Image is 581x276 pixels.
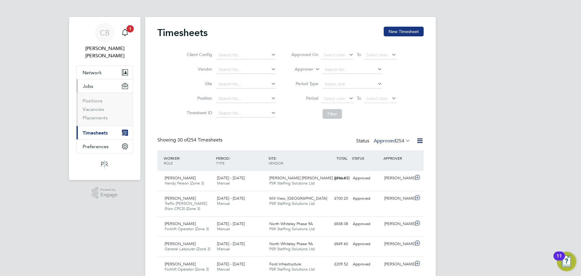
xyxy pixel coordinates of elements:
input: Search for... [216,109,276,118]
div: £849.60 [319,239,350,249]
label: Period [291,95,318,101]
span: ROLE [164,161,173,165]
input: Search for... [216,51,276,59]
span: Select date [323,52,345,58]
button: Open Resource Center, 11 new notifications [557,252,576,271]
span: / [179,156,180,161]
nav: Main navigation [69,17,140,180]
label: Approved [374,138,410,144]
span: Network [83,70,102,75]
div: £209.52 [319,259,350,269]
label: Period Type [291,81,318,86]
button: Jobs [77,79,133,93]
div: Showing [157,137,224,143]
div: 11 [556,256,562,264]
span: [PERSON_NAME] [165,261,196,267]
a: 1 [119,23,131,42]
span: Select date [323,96,345,101]
span: 254 Timesheets [177,137,222,143]
span: Engage [100,192,117,198]
input: Search for... [216,95,276,103]
button: Network [77,66,133,79]
div: £700.20 [319,194,350,204]
a: Powered byEngage [92,187,118,199]
div: Approved [350,219,382,229]
span: VENDOR [268,161,283,165]
div: [PERSON_NAME] [382,194,413,204]
span: [PERSON_NAME] [PERSON_NAME] (phase 2) [269,175,350,181]
a: Placements [83,115,108,121]
span: Select date [366,96,388,101]
button: New Timesheet [384,27,424,36]
span: [PERSON_NAME] [165,241,196,246]
div: Approved [350,173,382,183]
input: Search for... [216,80,276,88]
span: Forklift Operator (Zone 3) [165,267,209,272]
label: Timesheet ID [185,110,212,115]
span: 254 [396,138,404,144]
a: Vacancies [83,106,104,112]
div: [PERSON_NAME] [382,219,413,229]
span: [DATE] - [DATE] [217,175,245,181]
span: Manual [217,226,230,231]
span: 1 [126,25,134,32]
label: Vendor [185,66,212,72]
span: Timesheets [83,130,108,136]
span: TYPE [216,161,225,165]
div: SITE [267,153,319,168]
a: CB[PERSON_NAME] [PERSON_NAME] [76,23,133,59]
label: Client Config [185,52,212,57]
span: [DATE] - [DATE] [217,241,245,246]
span: / [276,156,277,161]
span: [DATE] - [DATE] [217,261,245,267]
div: Jobs [77,93,133,126]
div: £838.08 [319,219,350,229]
span: Select date [366,52,388,58]
span: Jobs [83,83,93,89]
span: To [355,94,363,102]
span: CB [100,29,110,37]
img: psrsolutions-logo-retina.png [99,159,110,169]
div: APPROVER [382,153,413,164]
span: TOTAL [336,156,347,161]
div: [PERSON_NAME] [382,239,413,249]
div: [PERSON_NAME] [382,259,413,269]
div: Approved [350,259,382,269]
input: Search for... [216,65,276,74]
label: Site [185,81,212,86]
span: North Whiteley Phase 9A [269,221,313,226]
span: To [355,51,363,58]
span: [PERSON_NAME] [165,175,196,181]
button: Timesheets [77,126,133,139]
span: Mill View, [GEOGRAPHIC_DATA] [269,196,327,201]
span: PSR Staffing Solutions Ltd [269,181,315,186]
div: STATUS [350,153,382,164]
span: [PERSON_NAME] [165,221,196,226]
span: Traffic [PERSON_NAME] (Non CPCS) (Zone 3) [165,201,207,211]
label: Position [185,95,212,101]
div: WORKER [162,153,215,168]
span: [PERSON_NAME] [165,196,196,201]
span: Manual [217,267,230,272]
span: Powered by [100,187,117,192]
span: PSR Staffing Solutions Ltd [269,226,315,231]
h2: Timesheets [157,27,208,39]
span: Manual [217,201,230,206]
div: [PERSON_NAME] [382,173,413,183]
label: Approver [286,66,313,72]
span: / [229,156,230,161]
span: Ford Infrastructure [269,261,301,267]
button: Filter [323,109,342,119]
span: Preferences [83,144,109,149]
div: Approved [350,194,382,204]
span: [DATE] - [DATE] [217,221,245,226]
button: Preferences [77,140,133,153]
span: Forklift Operator (Zone 3) [165,226,209,231]
span: Manual [217,181,230,186]
div: Approved [350,239,382,249]
span: North Whiteley Phase 9A [269,241,313,246]
a: Positions [83,98,103,104]
div: £896.80 [319,173,350,183]
span: [DATE] - [DATE] [217,196,245,201]
a: Go to home page [76,159,133,169]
